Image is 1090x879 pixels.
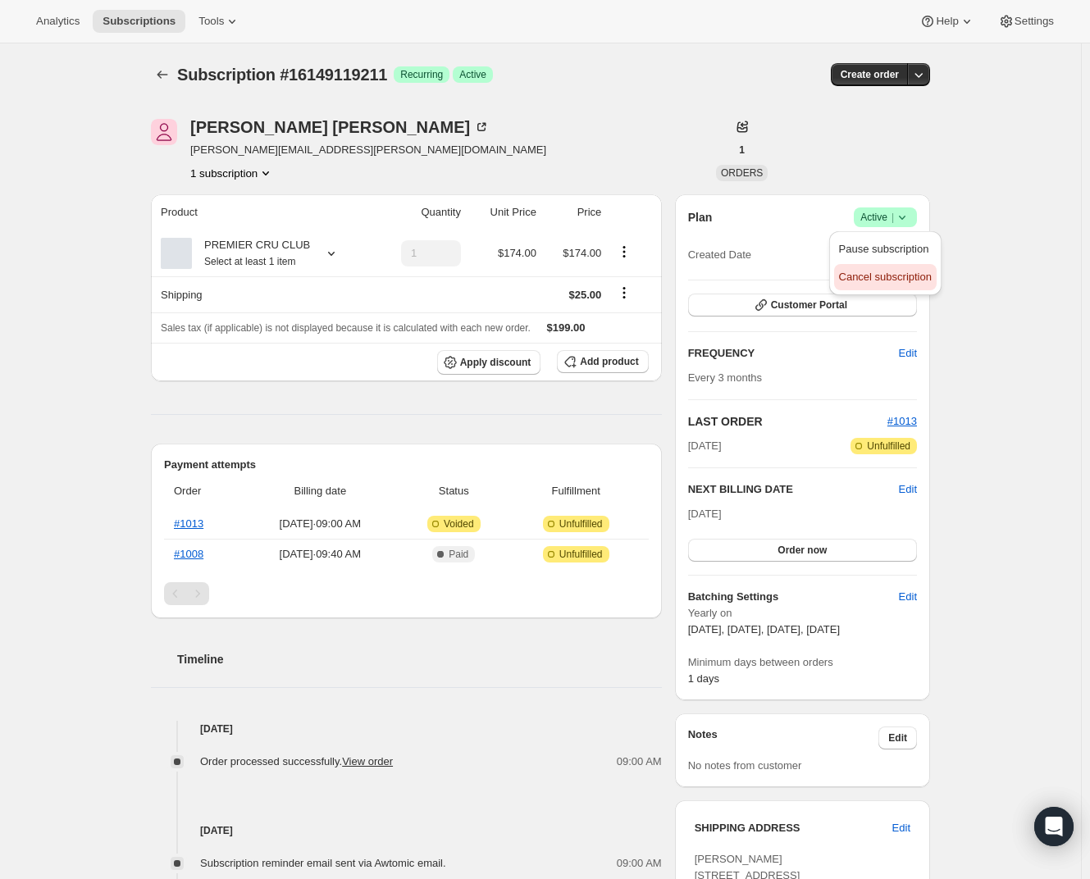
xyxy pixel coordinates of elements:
span: [DATE] · 09:00 AM [246,516,394,532]
span: $25.00 [569,289,602,301]
span: Minimum days between orders [688,654,917,671]
button: Edit [889,340,927,367]
h3: Notes [688,726,879,749]
span: Status [404,483,504,499]
span: Subscriptions [103,15,176,28]
button: 1 [729,139,755,162]
span: Sales tax (if applicable) is not displayed because it is calculated with each new order. [161,322,531,334]
th: Product [151,194,372,230]
span: [DATE] [688,508,722,520]
span: No notes from customer [688,759,802,772]
span: Settings [1015,15,1054,28]
button: Shipping actions [611,284,637,302]
button: Add product [557,350,648,373]
span: Customer Portal [771,298,847,312]
h2: Payment attempts [164,457,649,473]
span: Billing date [246,483,394,499]
span: 09:00 AM [617,855,662,872]
span: 1 [739,143,745,157]
button: Apply discount [437,350,541,375]
button: Edit [889,584,927,610]
span: Paid [449,548,468,561]
button: Cancel subscription [834,264,937,290]
button: Customer Portal [688,294,917,317]
button: Subscriptions [151,63,174,86]
span: Active [459,68,486,81]
span: Help [936,15,958,28]
a: #1013 [887,415,917,427]
span: [DATE] [688,438,722,454]
span: Subscription #16149119211 [177,66,387,84]
button: #1013 [887,413,917,430]
span: | [892,211,894,224]
h2: Timeline [177,651,662,667]
span: Recurring [400,68,443,81]
span: Yearly on [688,605,917,622]
nav: Pagination [164,582,649,605]
span: Analytics [36,15,80,28]
div: [PERSON_NAME] [PERSON_NAME] [190,119,490,135]
h3: SHIPPING ADDRESS [695,820,892,836]
span: $174.00 [563,247,601,259]
span: Edit [892,820,910,836]
button: Analytics [26,10,89,33]
span: Cancel subscription [839,271,932,283]
a: View order [342,755,393,767]
span: 1 days [688,672,719,685]
span: Created Date [688,247,751,263]
span: Taylor Ward [151,119,177,145]
span: Edit [888,731,907,745]
span: $174.00 [498,247,536,259]
span: Every 3 months [688,371,762,384]
div: PREMIER CRU CLUB [192,237,310,270]
a: #1013 [174,517,203,530]
h2: NEXT BILLING DATE [688,481,899,498]
span: Apply discount [460,356,531,369]
span: Edit [899,345,917,362]
span: [DATE], [DATE], [DATE], [DATE] [688,623,840,635]
h2: LAST ORDER [688,413,887,430]
a: #1008 [174,548,203,560]
span: Add product [580,355,638,368]
button: Pause subscription [834,236,937,262]
span: Order now [778,544,827,557]
small: Select at least 1 item [204,256,295,267]
span: ORDERS [721,167,763,179]
h2: Plan [688,209,713,225]
th: Unit Price [466,194,541,230]
button: Settings [988,10,1064,33]
button: Edit [878,726,917,749]
span: 09:00 AM [617,754,662,770]
span: Fulfillment [513,483,639,499]
span: Order processed successfully. [200,755,393,767]
span: Unfulfilled [867,439,910,453]
span: Edit [899,589,917,605]
button: Order now [688,539,917,562]
span: $199.00 [547,321,586,334]
button: Edit [899,481,917,498]
span: Active [860,209,910,225]
h2: FREQUENCY [688,345,899,362]
button: Create order [831,63,909,86]
h4: [DATE] [151,721,662,737]
th: Price [541,194,606,230]
button: Subscriptions [93,10,185,33]
div: Open Intercom Messenger [1034,807,1074,846]
span: [PERSON_NAME][EMAIL_ADDRESS][PERSON_NAME][DOMAIN_NAME] [190,142,546,158]
button: Tools [189,10,250,33]
button: Edit [882,815,920,841]
span: Create order [841,68,899,81]
span: Subscription reminder email sent via Awtomic email. [200,857,446,869]
button: Help [910,10,984,33]
span: Unfulfilled [559,548,603,561]
button: Product actions [611,243,637,261]
th: Shipping [151,276,372,312]
th: Quantity [372,194,466,230]
h4: [DATE] [151,822,662,839]
h6: Batching Settings [688,589,899,605]
button: Product actions [190,165,274,181]
span: Voided [444,517,474,531]
th: Order [164,473,241,509]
